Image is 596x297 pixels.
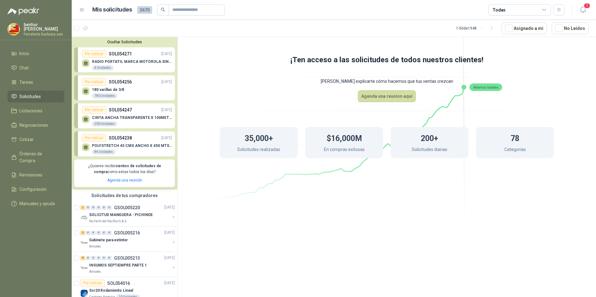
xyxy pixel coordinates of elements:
span: 1 [584,3,590,9]
p: SOL054256 [109,78,132,85]
p: [DATE] [161,135,172,141]
button: Agenda una reunion aquí [358,90,416,102]
p: GSOL005220 [114,205,140,210]
div: Por cotizar [82,50,106,58]
h1: 78 [511,131,519,144]
div: 0 [107,205,112,210]
a: Negociaciones [7,119,64,131]
p: En compras exitosas [324,146,365,154]
p: [PERSON_NAME] explicarte cómo hacemos que tus ventas crezcan [195,72,579,90]
div: 0 [102,256,106,260]
div: 0 [86,231,90,235]
div: Ocultar SolicitudesPor cotizarSOL054271[DATE] RADIO PORTATIL MARCA MOTOROLA SIN PANTALLA CON GPS,... [72,37,177,190]
p: [DATE] [164,255,175,261]
a: Por cotizarSOL054256[DATE] 180 varillas de 3/8180 Unidades [74,75,175,100]
h1: 200+ [421,131,438,144]
p: Categorias [504,146,526,154]
p: ¿Quieres recibir como estas todos los días? [78,163,171,175]
div: 0 [102,231,106,235]
a: Por cotizarSOL054271[DATE] RADIO PORTATIL MARCA MOTOROLA SIN PANTALLA CON GPS, INCLUYE: ANTENA, B... [74,47,175,72]
p: RADIO PORTATIL MARCA MOTOROLA SIN PANTALLA CON GPS, INCLUYE: ANTENA, BATERIA, CLIP Y CARGADOR [92,59,172,64]
a: Por cotizarSOL054247[DATE] CINTA ANCHA TRANSPARENTE X 100METROS200 Unidades [74,103,175,128]
div: 0 [107,256,112,260]
b: cientos de solicitudes de compra [94,164,161,174]
div: 4 Unidades [92,65,113,70]
p: SOL054271 [109,50,132,57]
span: search [161,7,165,12]
p: [DATE] [161,79,172,85]
h1: $16,000M [327,131,362,144]
p: [DATE] [164,230,175,236]
span: Manuales y ayuda [19,200,55,207]
p: INSUMOS SEPTIEMPRE PARTE 1 [89,262,147,268]
div: 84 Unidades [92,149,115,154]
h1: 35,000+ [245,131,273,144]
a: Tareas [7,76,64,88]
p: 180 varillas de 3/8 [92,87,124,92]
span: Inicio [19,50,29,57]
div: Por cotizar [82,134,106,142]
a: Solicitudes [7,91,64,102]
a: Cotizar [7,134,64,145]
h1: ¡Ten acceso a las solicitudes de todos nuestros clientes! [195,54,579,66]
img: Company Logo [8,23,20,35]
button: 1 [577,4,589,16]
p: [DATE] [161,51,172,57]
img: Company Logo [80,239,88,247]
span: Solicitudes [19,93,41,100]
div: 0 [86,205,90,210]
p: benhur [PERSON_NAME] [24,22,64,31]
div: 0 [96,205,101,210]
div: 0 [91,256,96,260]
img: Company Logo [80,290,88,297]
span: Tareas [19,79,33,86]
div: 0 [102,205,106,210]
a: Configuración [7,183,64,195]
div: 0 [86,256,90,260]
span: Órdenes de Compra [19,150,58,164]
p: GSOL005213 [114,256,140,260]
h1: Mis solicitudes [92,5,132,14]
a: 8 0 0 0 0 0 GSOL005213[DATE] Company LogoINSUMOS SEPTIEMPRE PARTE 1Almatec [80,254,176,274]
span: 3670 [137,6,152,14]
div: 0 [96,256,101,260]
p: GSOL005216 [114,231,140,235]
div: 0 [91,231,96,235]
div: Todas [493,7,506,13]
a: Remisiones [7,169,64,181]
p: Almatec [89,244,101,249]
a: 2 0 0 0 0 0 GSOL005216[DATE] Company LogoGabinete para extintorAlmatec [80,229,176,249]
span: Configuración [19,186,47,193]
p: Gabinete para extintor [89,237,128,243]
a: Inicio [7,48,64,59]
span: Licitaciones [19,107,42,114]
a: 1 0 0 0 0 0 GSOL005220[DATE] Company LogoSOLICITUD MANGUERA - PICHINDERio Fertil del Pacífico S.A.S. [80,204,176,224]
div: 2 [80,231,85,235]
p: [DATE] [164,280,175,286]
button: Asignado a mi [502,22,547,34]
div: 8 [80,256,85,260]
span: Negociaciones [19,122,48,129]
button: Ocultar Solicitudes [74,40,175,44]
p: SOL054247 [109,106,132,113]
img: Logo peakr [7,7,39,15]
p: Ferretería Barbosa sas [24,32,64,36]
div: 0 [96,231,101,235]
a: Agenda una reunión [107,178,142,182]
img: Company Logo [80,264,88,272]
div: Por cotizar [80,280,105,287]
a: Por cotizarSOL054238[DATE] POLYSTRETCH 45 CMS ANCHO X 450 MTS LONG84 Unidades [74,131,175,156]
span: Cotizar [19,136,34,143]
a: Chat [7,62,64,74]
p: POLYSTRETCH 45 CMS ANCHO X 450 MTS LONG [92,144,172,148]
div: 0 [107,231,112,235]
span: Remisiones [19,172,42,178]
div: 200 Unidades [92,121,117,126]
a: Licitaciones [7,105,64,117]
div: 180 Unidades [92,93,117,98]
p: SOLICITUD MANGUERA - PICHINDE [89,212,153,218]
p: CINTA ANCHA TRANSPARENTE X 100METROS [92,115,172,120]
div: Por cotizar [82,106,106,114]
p: SOL054016 [107,281,130,285]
